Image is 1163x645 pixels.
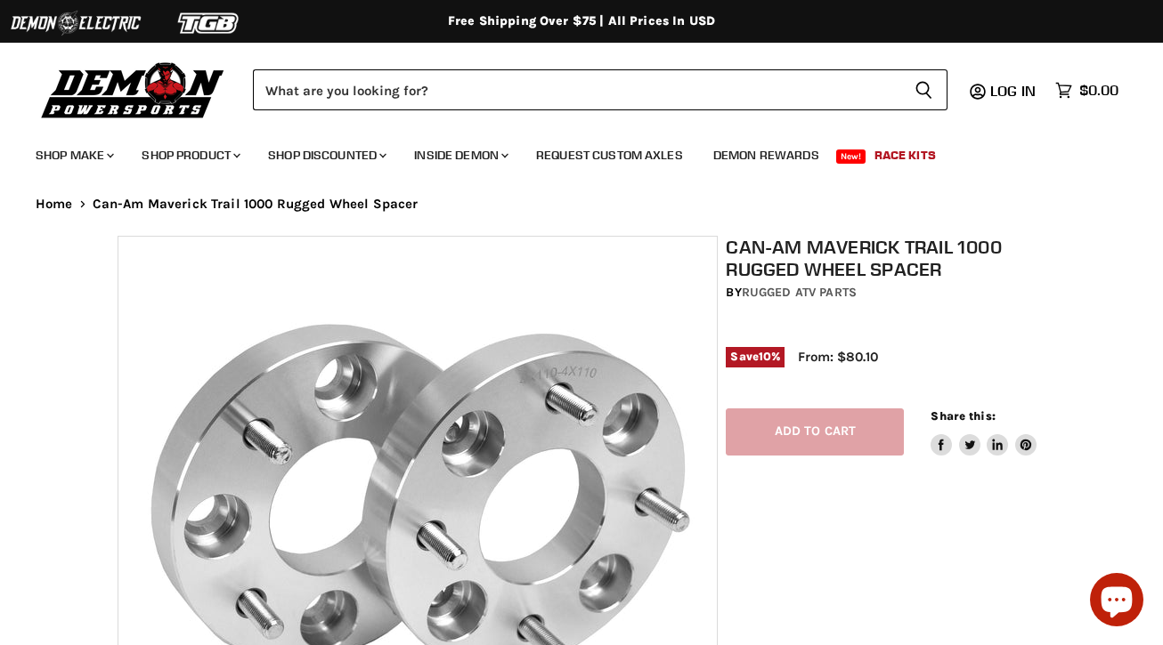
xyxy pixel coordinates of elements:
[253,69,947,110] form: Product
[253,69,900,110] input: Search
[700,137,833,173] a: Demon Rewards
[982,83,1046,99] a: Log in
[836,149,866,164] span: New!
[401,137,519,173] a: Inside Demon
[22,130,1114,173] ul: Main menu
[798,349,878,365] span: From: $80.10
[726,347,785,367] span: Save %
[726,236,1053,280] h1: Can-Am Maverick Trail 1000 Rugged Wheel Spacer
[36,58,231,121] img: Demon Powersports
[1085,573,1149,631] inbox-online-store-chat: Shopify online store chat
[128,137,251,173] a: Shop Product
[1046,77,1127,103] a: $0.00
[861,137,949,173] a: Race Kits
[726,283,1053,302] div: by
[93,197,419,212] span: Can-Am Maverick Trail 1000 Rugged Wheel Spacer
[255,137,397,173] a: Shop Discounted
[523,137,696,173] a: Request Custom Axles
[990,82,1036,100] span: Log in
[1079,82,1118,99] span: $0.00
[931,409,995,423] span: Share this:
[9,6,142,40] img: Demon Electric Logo 2
[931,408,1037,456] aside: Share this:
[900,69,947,110] button: Search
[142,6,276,40] img: TGB Logo 2
[759,350,771,363] span: 10
[742,285,857,300] a: Rugged ATV Parts
[36,197,73,212] a: Home
[22,137,125,173] a: Shop Make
